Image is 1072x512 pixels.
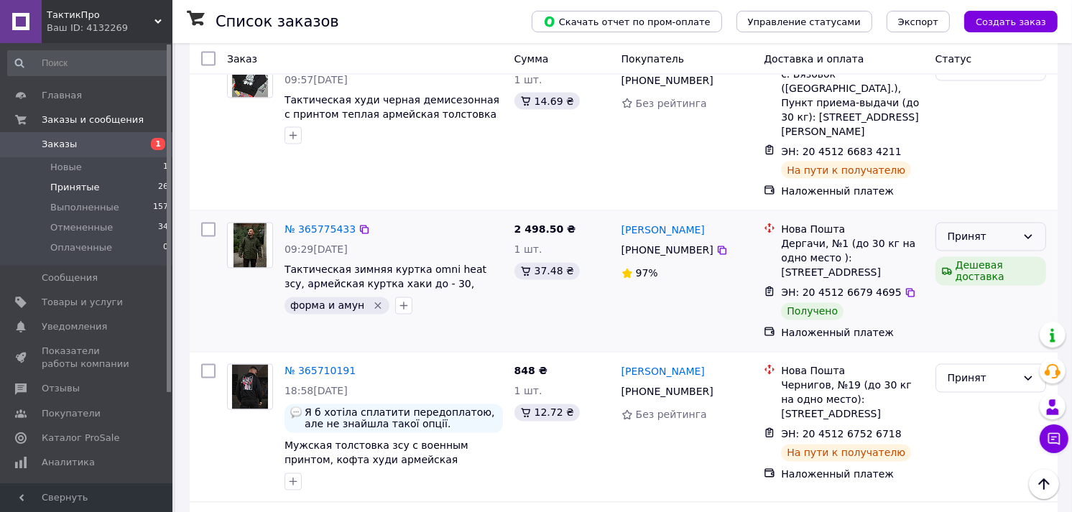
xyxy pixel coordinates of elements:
div: Чернигов, №19 (до 30 кг на одно место): [STREET_ADDRESS] [781,378,923,422]
span: 34 [158,221,168,234]
span: ЭН: 20 4512 6679 4695 [781,287,902,299]
span: Я б хотіла сплатити передоплатою, але не знайшла такої опції. [305,407,497,430]
a: [PERSON_NAME] [622,223,705,238]
span: 0 [163,241,168,254]
span: 26 [158,181,168,194]
span: Выполненные [50,201,119,214]
span: ТактикПро [47,9,154,22]
span: Экспорт [898,17,938,27]
span: Доставка и оплата [764,53,864,65]
span: 1 [163,161,168,174]
span: 2 498.50 ₴ [514,224,576,236]
span: Аналитика [42,456,95,469]
div: На пути к получателю [781,162,911,179]
span: 1 шт. [514,74,542,85]
div: Получено [781,303,844,320]
button: Чат с покупателем [1040,424,1068,453]
span: 848 ₴ [514,366,547,377]
div: На пути к получателю [781,444,911,462]
div: Дергачи, №1 (до 30 кг на одно место ): [STREET_ADDRESS] [781,237,923,280]
a: Мужская толстовка зсу с военным принтом, кофта худи армейская демисезонна, военное худи милитари ... [285,440,489,495]
img: Фото товару [234,223,267,268]
div: Ваш ID: 4132269 [47,22,172,34]
span: Новые [50,161,82,174]
button: Экспорт [887,11,950,32]
span: Отмененные [50,221,113,234]
span: Каталог ProSale [42,432,119,444]
span: ЭН: 20 4512 6752 6718 [781,429,902,440]
div: Принят [948,371,1017,386]
span: Товары и услуги [42,296,123,309]
span: 09:29[DATE] [285,244,348,256]
span: Без рейтинга [636,409,707,421]
span: Управление статусами [748,17,861,27]
div: Наложенный платеж [781,326,923,340]
svg: Удалить метку [372,300,384,312]
span: форма и амун [290,300,364,312]
img: Фото товару [232,53,268,98]
input: Поиск [7,50,170,76]
span: Оплаченные [50,241,112,254]
span: Заказ [227,53,257,65]
a: Тактическая худи черная демисезонная с принтом теплая армейская толстовка флисовая an098 L [285,94,499,134]
span: Сообщения [42,271,98,284]
button: Управление статусами [736,11,872,32]
a: Создать заказ [950,15,1058,27]
div: 12.72 ₴ [514,404,580,422]
span: Показатели работы компании [42,345,133,371]
span: 97% [636,268,658,279]
span: Принятые [50,181,100,194]
span: Главная [42,89,82,102]
img: :speech_balloon: [290,407,302,419]
span: Без рейтинга [636,98,707,109]
span: Заказы и сообщения [42,113,144,126]
a: Тактическая зимняя куртка omni heat зсу, армейская куртка хаки до - 30, мужская военная куртка ол... [285,264,503,304]
div: Нова Пошта [781,223,923,237]
span: 1 [151,138,165,150]
span: Отзывы [42,382,80,395]
div: Наложенный платеж [781,467,923,482]
h1: Список заказов [216,13,339,30]
span: Уведомления [42,320,107,333]
button: Наверх [1029,469,1059,499]
button: Создать заказ [964,11,1058,32]
div: Наложенный платеж [781,185,923,199]
a: Фото товару [227,364,273,410]
span: 18:58[DATE] [285,386,348,397]
div: Дешевая доставка [935,257,1046,286]
div: с. Вязовок ([GEOGRAPHIC_DATA].), Пункт приема-выдачи (до 30 кг): [STREET_ADDRESS][PERSON_NAME] [781,67,923,139]
span: Заказы [42,138,77,151]
img: Фото товару [232,365,268,409]
div: [PHONE_NUMBER] [619,241,716,261]
a: № 365710191 [285,366,356,377]
a: Фото товару [227,223,273,269]
span: 157 [153,201,168,214]
span: ЭН: 20 4512 6683 4211 [781,146,902,157]
div: [PHONE_NUMBER] [619,70,716,90]
span: 1 шт. [514,386,542,397]
a: № 365775433 [285,224,356,236]
div: 37.48 ₴ [514,263,580,280]
span: Сумма [514,53,549,65]
span: Покупатели [42,407,101,420]
div: [PHONE_NUMBER] [619,382,716,402]
a: [PERSON_NAME] [622,365,705,379]
a: Фото товару [227,52,273,98]
div: 14.69 ₴ [514,93,580,110]
span: Создать заказ [976,17,1046,27]
span: Скачать отчет по пром-оплате [543,15,711,28]
div: Принят [948,229,1017,245]
span: 09:57[DATE] [285,74,348,85]
span: Покупатель [622,53,685,65]
div: Нова Пошта [781,364,923,378]
span: Кошелек компании [42,480,133,506]
button: Скачать отчет по пром-оплате [532,11,722,32]
span: 1 шт. [514,244,542,256]
span: Статус [935,53,972,65]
